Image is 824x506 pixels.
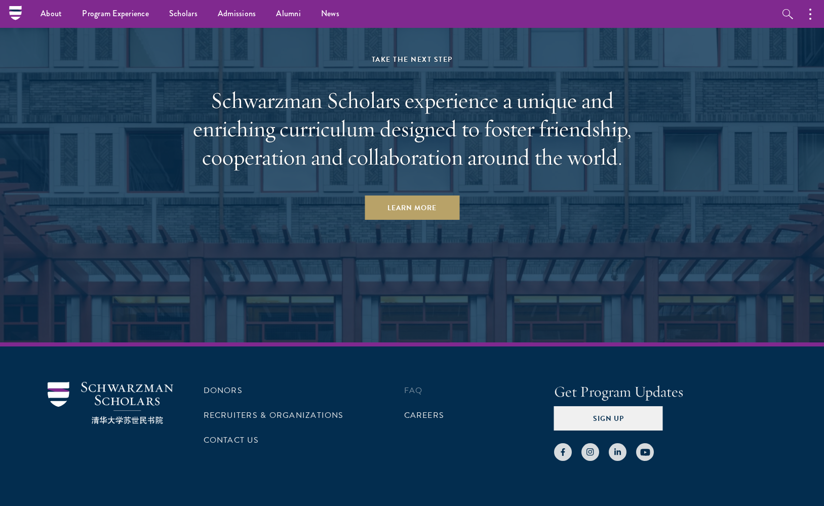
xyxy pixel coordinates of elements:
a: Careers [404,409,445,421]
a: Donors [204,384,243,397]
a: FAQ [404,384,423,397]
a: Recruiters & Organizations [204,409,344,421]
h4: Get Program Updates [554,382,777,402]
h2: Schwarzman Scholars experience a unique and enriching curriculum designed to foster friendship, c... [177,86,648,171]
img: Schwarzman Scholars [48,382,173,424]
button: Sign Up [554,406,663,431]
a: Contact Us [204,434,259,446]
a: Learn More [365,196,459,220]
div: Take the Next Step [177,53,648,66]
